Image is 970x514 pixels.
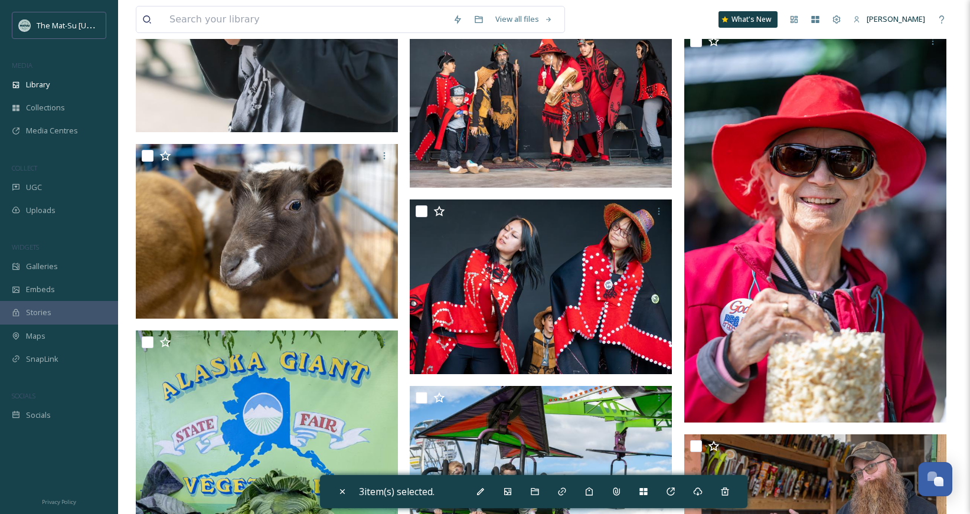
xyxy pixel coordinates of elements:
span: COLLECT [12,163,37,172]
img: Social_thumbnail.png [19,19,31,31]
span: Embeds [26,284,55,295]
span: SnapLink [26,353,58,365]
a: [PERSON_NAME] [847,8,931,31]
span: Stories [26,307,51,318]
img: fair3.jpg [136,144,398,319]
span: Socials [26,410,51,421]
span: UGC [26,182,42,193]
span: Media Centres [26,125,78,136]
span: Collections [26,102,65,113]
span: Galleries [26,261,58,272]
span: [PERSON_NAME] [867,14,925,24]
img: fair55.jpg [410,199,672,374]
input: Search your library [164,6,447,32]
span: Maps [26,330,45,342]
span: WIDGETS [12,243,39,251]
a: View all files [489,8,559,31]
span: 3 item(s) selected. [359,485,435,498]
span: Privacy Policy [42,498,76,506]
span: The Mat-Su [US_STATE] [37,19,119,31]
img: fair79.jpg [684,30,946,423]
a: What's New [718,11,778,28]
a: Privacy Policy [42,494,76,508]
span: MEDIA [12,61,32,70]
span: Uploads [26,205,55,216]
button: Open Chat [918,462,952,496]
img: fair52.jpg [410,13,672,188]
span: SOCIALS [12,391,35,400]
span: Library [26,79,50,90]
